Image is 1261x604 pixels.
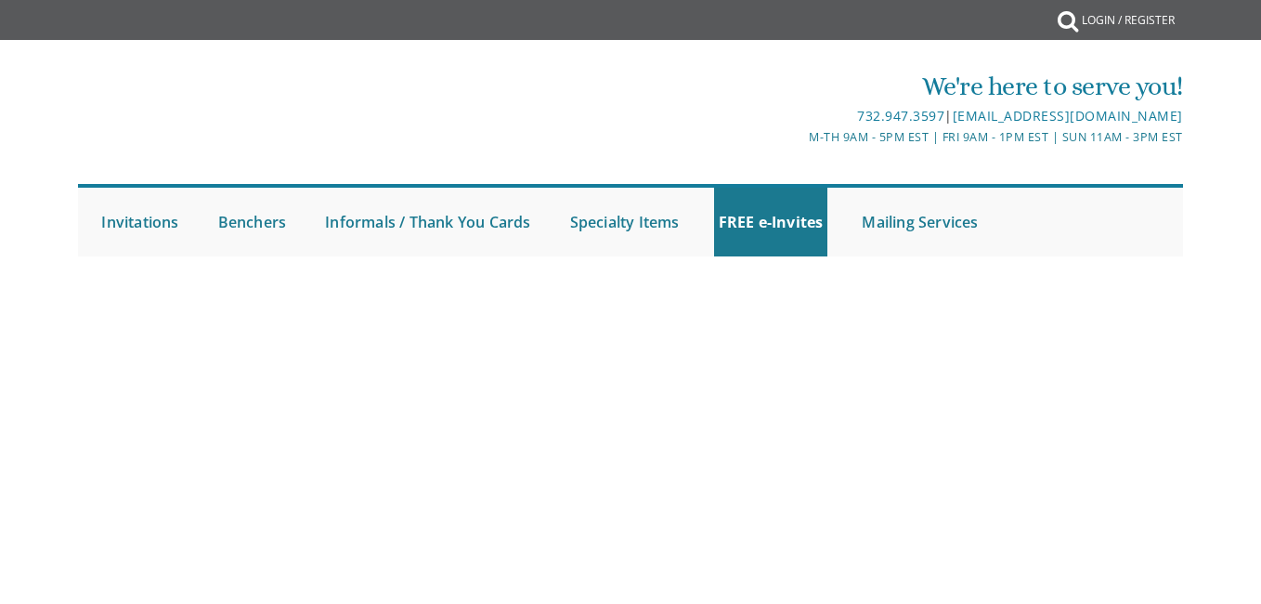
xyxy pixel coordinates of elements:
a: Benchers [214,188,292,256]
a: Invitations [97,188,183,256]
a: 732.947.3597 [857,107,944,125]
div: M-Th 9am - 5pm EST | Fri 9am - 1pm EST | Sun 11am - 3pm EST [448,127,1183,147]
a: Specialty Items [565,188,684,256]
a: Informals / Thank You Cards [320,188,535,256]
a: Mailing Services [857,188,982,256]
a: FREE e-Invites [714,188,828,256]
a: [EMAIL_ADDRESS][DOMAIN_NAME] [953,107,1183,125]
div: We're here to serve you! [448,68,1183,105]
div: | [448,105,1183,127]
